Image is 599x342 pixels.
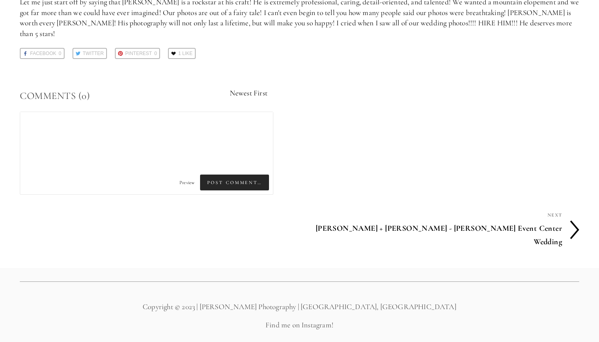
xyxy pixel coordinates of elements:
[115,48,160,59] a: Pinterest0
[179,180,195,185] span: Preview
[72,48,107,59] a: Twitter
[299,210,579,250] a: Next [PERSON_NAME] + [PERSON_NAME] - [PERSON_NAME] Event Center Wedding
[168,48,196,59] a: 1 Like
[299,220,562,250] h4: [PERSON_NAME] + [PERSON_NAME] - [PERSON_NAME] Event Center Wedding
[200,175,269,190] span: Post Comment…
[20,48,65,59] a: Facebook0
[178,49,193,58] span: 1 Like
[125,49,152,58] span: Pinterest
[20,90,90,102] span: Comments (0)
[299,210,562,220] div: Next
[30,49,56,58] span: Facebook
[20,320,579,331] p: Find me on Instagram!
[83,49,104,58] span: Twitter
[59,49,61,58] span: 0
[20,302,579,312] p: Copyright © 2023 | [PERSON_NAME] Photography | [GEOGRAPHIC_DATA], [GEOGRAPHIC_DATA]
[154,49,157,58] span: 0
